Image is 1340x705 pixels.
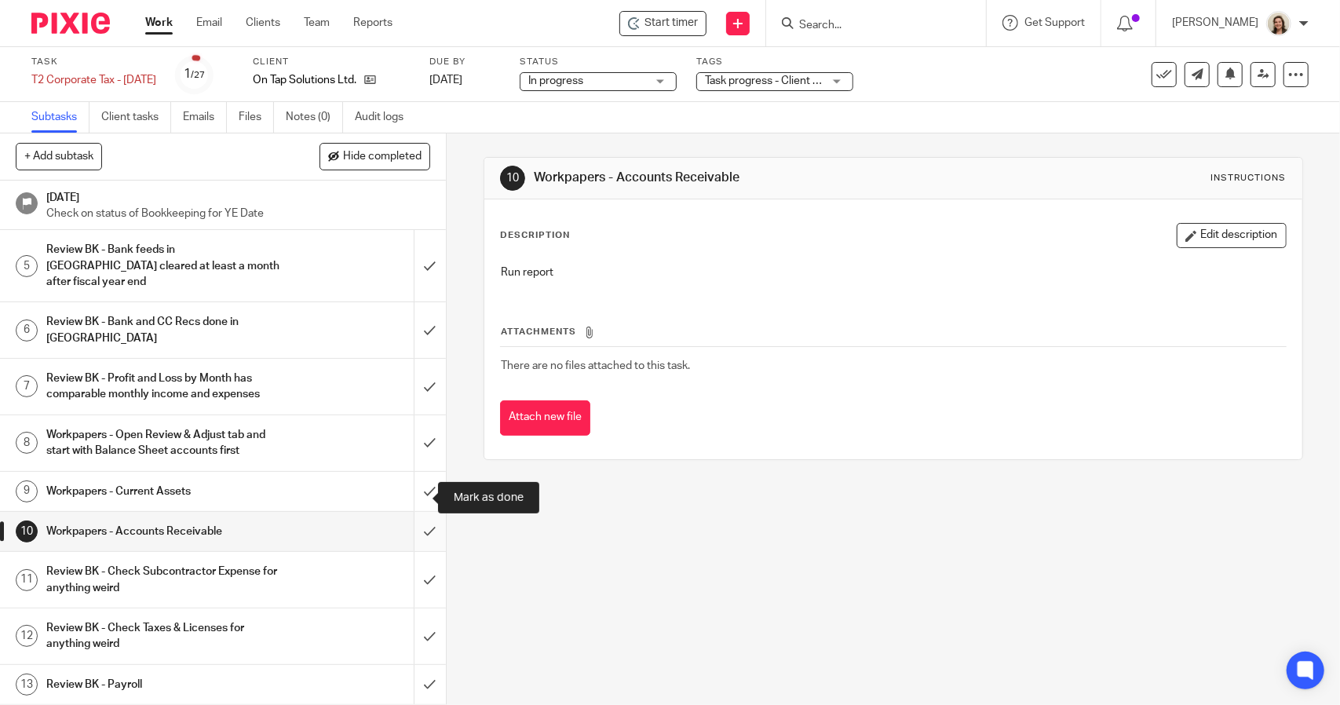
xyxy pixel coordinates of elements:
[500,400,590,436] button: Attach new file
[46,367,281,407] h1: Review BK - Profit and Loss by Month has comparable monthly income and expenses
[46,673,281,696] h1: Review BK - Payroll
[1177,223,1287,248] button: Edit description
[286,102,343,133] a: Notes (0)
[1172,15,1258,31] p: [PERSON_NAME]
[31,13,110,34] img: Pixie
[501,360,690,371] span: There are no files attached to this task.
[46,206,430,221] p: Check on status of Bookkeeping for YE Date
[16,255,38,277] div: 5
[46,238,281,294] h1: Review BK - Bank feeds in [GEOGRAPHIC_DATA] cleared at least a month after fiscal year end
[246,15,280,31] a: Clients
[16,375,38,397] div: 7
[16,521,38,542] div: 10
[1266,11,1291,36] img: Morgan.JPG
[1211,172,1287,184] div: Instructions
[501,265,1285,280] p: Run report
[101,102,171,133] a: Client tasks
[16,625,38,647] div: 12
[319,143,430,170] button: Hide completed
[304,15,330,31] a: Team
[355,102,415,133] a: Audit logs
[46,480,281,503] h1: Workpapers - Current Assets
[429,75,462,86] span: [DATE]
[429,56,500,68] label: Due by
[46,423,281,463] h1: Workpapers - Open Review & Adjust tab and start with Balance Sheet accounts first
[16,480,38,502] div: 9
[16,432,38,454] div: 8
[196,15,222,31] a: Email
[46,310,281,350] h1: Review BK - Bank and CC Recs done in [GEOGRAPHIC_DATA]
[500,229,570,242] p: Description
[528,75,583,86] span: In progress
[31,72,156,88] div: T2 Corporate Tax - June 2025
[31,72,156,88] div: T2 Corporate Tax - [DATE]
[644,15,698,31] span: Start timer
[520,56,677,68] label: Status
[798,19,939,33] input: Search
[253,72,356,88] p: On Tap Solutions Ltd.
[16,569,38,591] div: 11
[16,320,38,342] div: 6
[343,151,422,163] span: Hide completed
[46,616,281,656] h1: Review BK - Check Taxes & Licenses for anything weird
[183,102,227,133] a: Emails
[31,102,89,133] a: Subtasks
[192,71,206,79] small: /27
[31,56,156,68] label: Task
[705,75,922,86] span: Task progress - Client response received + 1
[534,170,927,186] h1: Workpapers - Accounts Receivable
[239,102,274,133] a: Files
[501,327,576,336] span: Attachments
[46,520,281,543] h1: Workpapers - Accounts Receivable
[253,56,410,68] label: Client
[16,143,102,170] button: + Add subtask
[696,56,853,68] label: Tags
[16,674,38,696] div: 13
[145,15,173,31] a: Work
[1024,17,1085,28] span: Get Support
[46,186,430,206] h1: [DATE]
[619,11,707,36] div: On Tap Solutions Ltd. - T2 Corporate Tax - June 2025
[353,15,393,31] a: Reports
[184,65,206,83] div: 1
[46,560,281,600] h1: Review BK - Check Subcontractor Expense for anything weird
[500,166,525,191] div: 10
